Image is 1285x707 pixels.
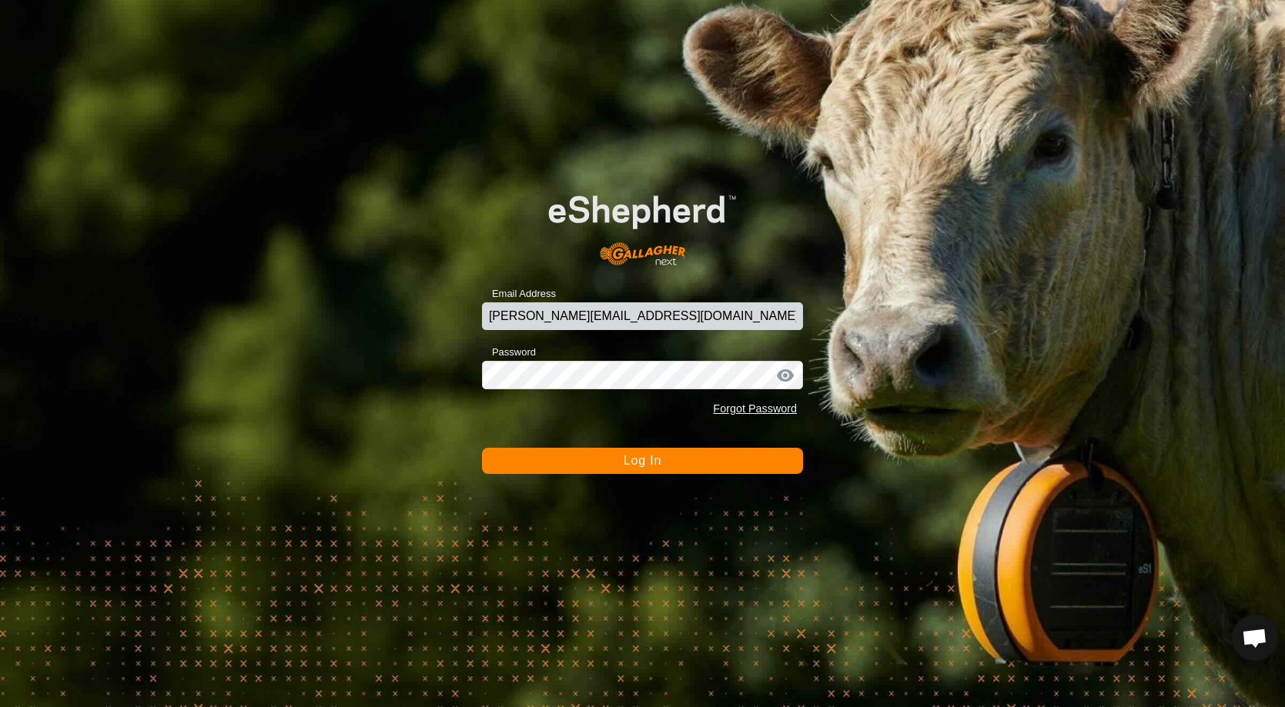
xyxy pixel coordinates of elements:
[482,345,536,360] label: Password
[482,302,803,330] input: Email Address
[482,448,803,474] button: Log In
[482,286,556,302] label: Email Address
[713,402,797,415] a: Forgot Password
[1232,615,1278,661] div: Open chat
[514,168,771,278] img: E-shepherd Logo
[624,454,661,467] span: Log In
